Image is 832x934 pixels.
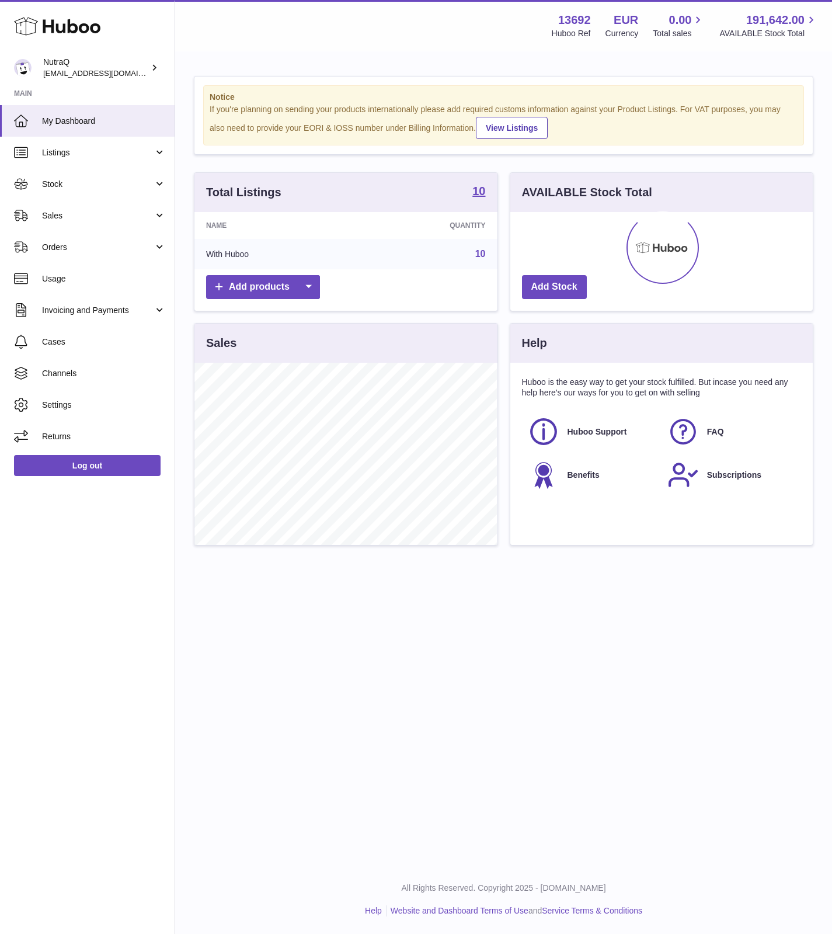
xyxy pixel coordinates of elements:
[707,470,761,481] span: Subscriptions
[387,905,642,916] li: and
[42,400,166,411] span: Settings
[614,12,638,28] strong: EUR
[522,275,587,299] a: Add Stock
[210,92,798,103] strong: Notice
[42,368,166,379] span: Channels
[542,906,642,915] a: Service Terms & Conditions
[472,185,485,197] strong: 10
[354,212,497,239] th: Quantity
[206,335,236,351] h3: Sales
[42,431,166,442] span: Returns
[568,470,600,481] span: Benefits
[210,104,798,139] div: If you're planning on sending your products internationally please add required customs informati...
[42,242,154,253] span: Orders
[42,305,154,316] span: Invoicing and Payments
[184,883,823,894] p: All Rights Reserved. Copyright 2025 - [DOMAIN_NAME]
[528,416,656,447] a: Huboo Support
[42,147,154,158] span: Listings
[667,459,795,491] a: Subscriptions
[475,249,486,259] a: 10
[43,68,172,78] span: [EMAIL_ADDRESS][DOMAIN_NAME]
[42,273,166,284] span: Usage
[365,906,382,915] a: Help
[476,117,548,139] a: View Listings
[206,185,281,200] h3: Total Listings
[391,906,528,915] a: Website and Dashboard Terms of Use
[42,179,154,190] span: Stock
[522,185,652,200] h3: AVAILABLE Stock Total
[522,377,802,399] p: Huboo is the easy way to get your stock fulfilled. But incase you need any help here's our ways f...
[472,185,485,199] a: 10
[605,28,639,39] div: Currency
[667,416,795,447] a: FAQ
[14,59,32,77] img: log@nutraq.com
[522,335,547,351] h3: Help
[42,210,154,221] span: Sales
[43,57,148,79] div: NutraQ
[746,12,805,28] span: 191,642.00
[528,459,656,491] a: Benefits
[719,28,818,39] span: AVAILABLE Stock Total
[653,28,705,39] span: Total sales
[42,116,166,127] span: My Dashboard
[719,12,818,39] a: 191,642.00 AVAILABLE Stock Total
[42,336,166,348] span: Cases
[552,28,591,39] div: Huboo Ref
[14,455,161,476] a: Log out
[206,275,320,299] a: Add products
[669,12,692,28] span: 0.00
[568,426,627,438] span: Huboo Support
[194,212,354,239] th: Name
[707,426,724,438] span: FAQ
[194,239,354,269] td: With Huboo
[558,12,591,28] strong: 13692
[653,12,705,39] a: 0.00 Total sales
